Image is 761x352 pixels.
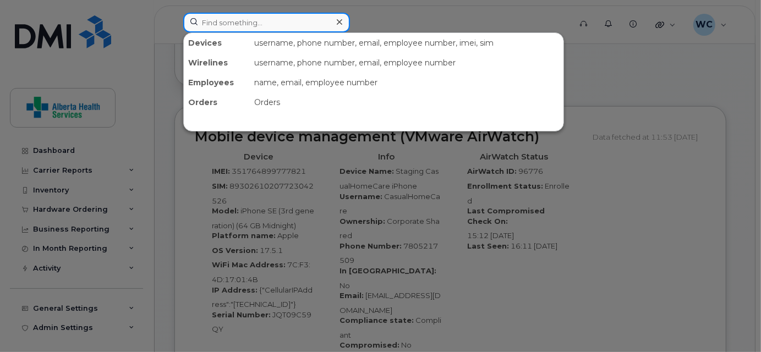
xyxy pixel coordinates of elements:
[184,53,250,73] div: Wirelines
[250,33,563,53] div: username, phone number, email, employee number, imei, sim
[250,53,563,73] div: username, phone number, email, employee number
[183,13,350,32] input: Find something...
[184,73,250,92] div: Employees
[250,73,563,92] div: name, email, employee number
[184,33,250,53] div: Devices
[250,92,563,112] div: Orders
[184,92,250,112] div: Orders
